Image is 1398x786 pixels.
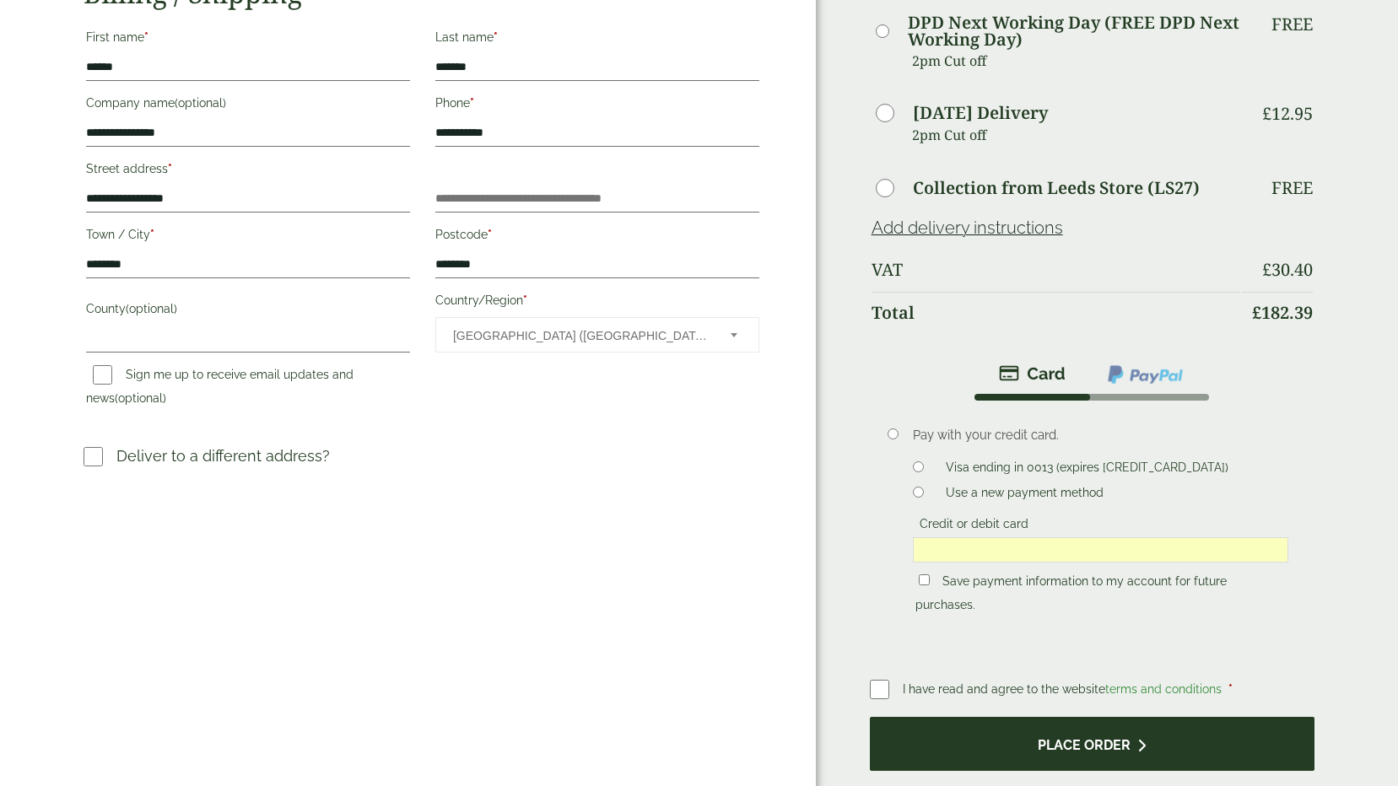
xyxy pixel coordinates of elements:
span: (optional) [126,302,177,315]
abbr: required [494,30,498,44]
a: Add delivery instructions [872,218,1063,238]
span: (optional) [115,391,166,405]
abbr: required [1228,682,1233,696]
bdi: 182.39 [1252,301,1313,324]
span: £ [1262,258,1271,281]
span: £ [1262,102,1271,125]
span: United Kingdom (UK) [453,318,708,353]
label: Last name [435,25,759,54]
label: Phone [435,91,759,120]
a: terms and conditions [1105,682,1222,696]
bdi: 30.40 [1262,258,1313,281]
label: [DATE] Delivery [913,105,1048,121]
abbr: required [488,228,492,241]
label: Use a new payment method [939,486,1110,504]
label: Sign me up to receive email updates and news [86,368,354,410]
abbr: required [470,96,474,110]
p: Pay with your credit card. [913,426,1288,444]
abbr: required [150,228,154,241]
span: (optional) [175,96,226,110]
img: stripe.png [999,363,1066,384]
iframe: Secure card payment input frame [918,542,1283,557]
p: Free [1271,14,1313,35]
p: Deliver to a different address? [116,444,330,467]
span: £ [1252,301,1261,324]
label: Company name [86,91,410,120]
label: Country/Region [435,288,759,317]
label: First name [86,25,410,54]
p: 2pm Cut off [912,48,1240,73]
label: Town / City [86,223,410,251]
abbr: required [144,30,148,44]
input: Sign me up to receive email updates and news(optional) [93,365,112,385]
p: Free [1271,178,1313,198]
label: Collection from Leeds Store (LS27) [913,180,1200,196]
bdi: 12.95 [1262,102,1313,125]
img: ppcp-gateway.png [1106,363,1185,385]
label: Street address [86,157,410,186]
label: County [86,297,410,326]
abbr: required [523,293,527,307]
p: 2pm Cut off [912,122,1240,148]
th: Total [872,292,1240,333]
span: I have read and agree to the website [903,682,1225,696]
label: Visa ending in 0013 (expires [CREDIT_CARD_DATA]) [939,460,1235,479]
abbr: required [168,162,172,175]
label: Save payment information to my account for future purchases. [915,574,1227,616]
label: Postcode [435,223,759,251]
span: Country/Region [435,317,759,353]
button: Place order [870,717,1314,772]
th: VAT [872,250,1240,290]
label: Credit or debit card [913,517,1035,536]
label: DPD Next Working Day (FREE DPD Next Working Day) [908,14,1240,48]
